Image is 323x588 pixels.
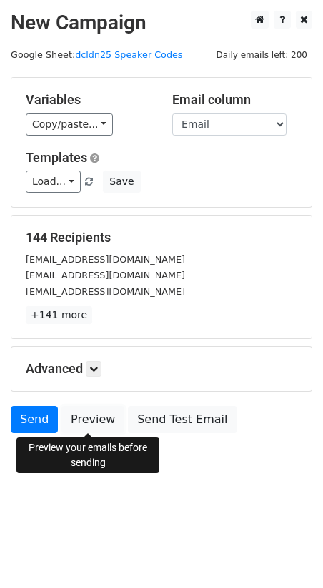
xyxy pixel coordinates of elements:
[26,113,113,136] a: Copy/paste...
[128,406,237,433] a: Send Test Email
[26,92,151,108] h5: Variables
[75,49,182,60] a: dcldn25 Speaker Codes
[211,49,312,60] a: Daily emails left: 200
[26,230,297,245] h5: 144 Recipients
[61,406,124,433] a: Preview
[26,286,185,297] small: [EMAIL_ADDRESS][DOMAIN_NAME]
[103,171,140,193] button: Save
[26,361,297,377] h5: Advanced
[26,150,87,165] a: Templates
[26,171,81,193] a: Load...
[211,47,312,63] span: Daily emails left: 200
[26,254,185,265] small: [EMAIL_ADDRESS][DOMAIN_NAME]
[11,11,312,35] h2: New Campaign
[172,92,297,108] h5: Email column
[11,406,58,433] a: Send
[252,519,323,588] iframe: Chat Widget
[16,437,159,473] div: Preview your emails before sending
[26,306,92,324] a: +141 more
[11,49,182,60] small: Google Sheet:
[26,270,185,280] small: [EMAIL_ADDRESS][DOMAIN_NAME]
